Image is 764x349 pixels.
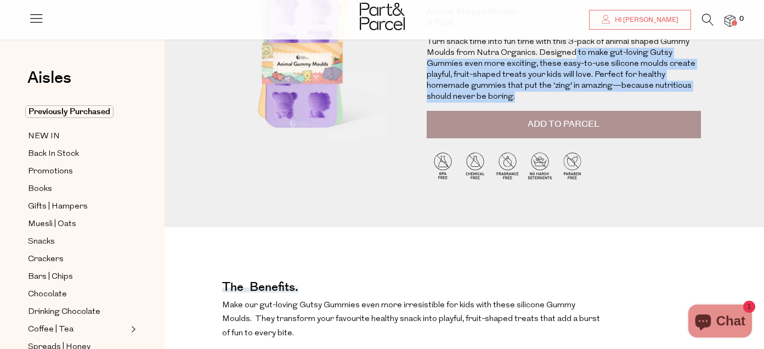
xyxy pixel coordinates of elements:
img: P_P-ICONS-Live_Bec_V11_BPA_Free.svg [427,149,459,182]
h4: The benefits. [222,285,298,292]
img: P_P-ICONS-Live_Bec_V11_No_Harsh_Detergents.svg [524,149,556,182]
span: Chocolate [28,288,67,301]
a: Bars | Chips [28,270,128,284]
span: Promotions [28,165,73,178]
a: Coffee | Tea [28,323,128,336]
span: Hi [PERSON_NAME] [612,15,678,25]
a: Snacks [28,235,128,249]
span: 0 [737,14,746,24]
inbox-online-store-chat: Shopify online store chat [685,305,755,340]
span: Bars | Chips [28,271,73,284]
a: Drinking Chocolate [28,305,128,319]
span: Gifts | Hampers [28,200,88,213]
span: Previously Purchased [25,105,114,118]
a: Back In Stock [28,147,128,161]
p: Turn snack time into fun time with this 3-pack of animal shaped Gummy Moulds from Nutra Organics.... [427,37,701,103]
span: Add to Parcel [528,118,599,131]
span: Back In Stock [28,148,79,161]
a: Hi [PERSON_NAME] [589,10,691,30]
a: Chocolate [28,288,128,301]
span: Aisles [27,66,71,90]
span: NEW IN [28,130,60,143]
span: Drinking Chocolate [28,306,100,319]
a: Promotions [28,165,128,178]
span: Books [28,183,52,196]
span: Muesli | Oats [28,218,76,231]
img: P_P-ICONS-Live_Bec_V11_Chemical_Free.svg [459,149,491,182]
img: P_P-ICONS-Live_Bec_V11_Fragrance_Free.svg [491,149,524,182]
a: NEW IN [28,130,128,143]
a: Aisles [27,70,71,97]
a: Previously Purchased [28,105,128,119]
p: Make our gut-loving Gutsy Gummies even more irresistible for kids with these silicone Gummy Mould... [222,299,605,341]
img: Part&Parcel [360,3,405,30]
a: Crackers [28,252,128,266]
span: Snacks [28,235,55,249]
span: Coffee | Tea [28,323,73,336]
span: Crackers [28,253,64,266]
img: P_P-ICONS-Live_Bec_V11_Paraben_Free.svg [556,149,588,182]
a: Gifts | Hampers [28,200,128,213]
a: Books [28,182,128,196]
button: Add to Parcel [427,111,701,138]
button: Expand/Collapse Coffee | Tea [128,323,136,336]
a: 0 [725,15,735,26]
a: Muesli | Oats [28,217,128,231]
